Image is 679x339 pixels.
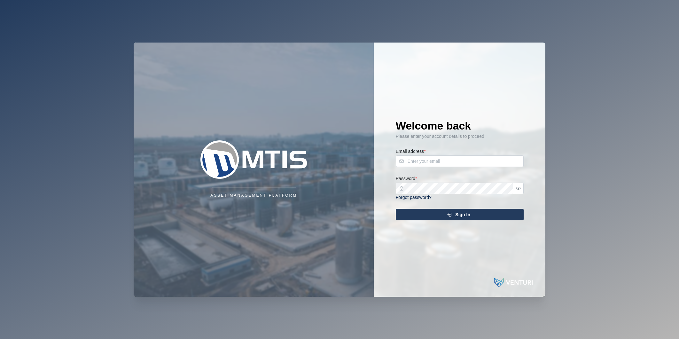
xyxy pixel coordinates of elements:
[494,276,533,289] img: Powered by: Venturi
[396,195,432,200] a: Forgot password?
[210,193,297,199] div: Asset Management Platform
[190,140,318,179] img: Company Logo
[396,148,426,155] label: Email address
[396,175,417,182] label: Password
[396,209,524,220] button: Sign In
[455,209,470,220] span: Sign In
[396,133,524,140] div: Please enter your account details to proceed
[396,155,524,167] input: Enter your email
[396,119,524,133] h1: Welcome back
